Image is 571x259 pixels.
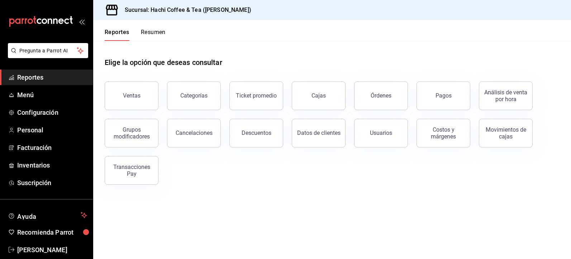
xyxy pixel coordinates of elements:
[141,29,166,41] button: Resumen
[421,126,466,140] div: Costos y márgenes
[17,245,87,255] span: [PERSON_NAME]
[292,81,346,110] a: Cajas
[371,92,391,99] div: Órdenes
[229,81,283,110] button: Ticket promedio
[417,81,470,110] button: Pagos
[17,211,78,220] span: Ayuda
[8,43,88,58] button: Pregunta a Parrot AI
[236,92,277,99] div: Ticket promedio
[370,129,392,136] div: Usuarios
[17,90,87,100] span: Menú
[436,92,452,99] div: Pagos
[105,57,222,68] h1: Elige la opción que deseas consultar
[242,129,271,136] div: Descuentos
[417,119,470,147] button: Costos y márgenes
[105,29,129,41] button: Reportes
[19,47,77,55] span: Pregunta a Parrot AI
[484,126,528,140] div: Movimientos de cajas
[105,81,158,110] button: Ventas
[105,119,158,147] button: Grupos modificadores
[17,227,87,237] span: Recomienda Parrot
[17,160,87,170] span: Inventarios
[479,119,533,147] button: Movimientos de cajas
[17,108,87,117] span: Configuración
[354,81,408,110] button: Órdenes
[119,6,251,14] h3: Sucursal: Hachi Coffee & Tea ([PERSON_NAME])
[5,52,88,60] a: Pregunta a Parrot AI
[167,81,221,110] button: Categorías
[354,119,408,147] button: Usuarios
[17,178,87,188] span: Suscripción
[17,125,87,135] span: Personal
[109,164,154,177] div: Transacciones Pay
[105,156,158,185] button: Transacciones Pay
[180,92,208,99] div: Categorías
[176,129,213,136] div: Cancelaciones
[105,29,166,41] div: navigation tabs
[17,143,87,152] span: Facturación
[17,72,87,82] span: Reportes
[79,19,85,24] button: open_drawer_menu
[311,91,326,100] div: Cajas
[479,81,533,110] button: Análisis de venta por hora
[167,119,221,147] button: Cancelaciones
[123,92,141,99] div: Ventas
[297,129,341,136] div: Datos de clientes
[229,119,283,147] button: Descuentos
[109,126,154,140] div: Grupos modificadores
[292,119,346,147] button: Datos de clientes
[484,89,528,103] div: Análisis de venta por hora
